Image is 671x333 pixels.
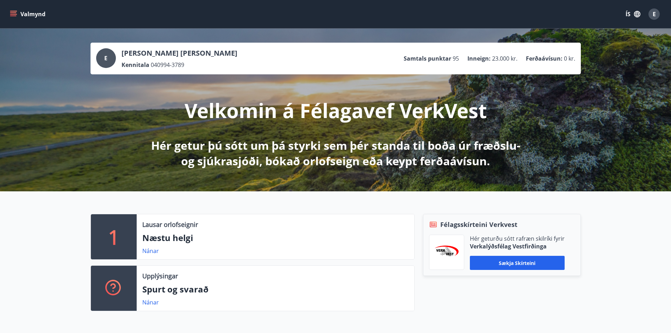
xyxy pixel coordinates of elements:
p: 1 [108,223,119,250]
p: Ferðaávísun : [526,55,563,62]
span: 23.000 kr. [492,55,517,62]
span: Félagsskírteini Verkvest [440,220,517,229]
p: Næstu helgi [142,232,409,244]
span: 040994-3789 [151,61,184,69]
p: Samtals punktar [404,55,451,62]
button: E [646,6,663,23]
p: Spurt og svarað [142,283,409,295]
p: Hér getur þú sótt um þá styrki sem þér standa til boða úr fræðslu- og sjúkrasjóði, bókað orlofsei... [150,138,522,169]
img: jihgzMk4dcgjRAW2aMgpbAqQEG7LZi0j9dOLAUvz.png [435,246,459,259]
p: Velkomin á Félagavef VerkVest [185,97,487,124]
span: E [104,54,107,62]
a: Nánar [142,247,159,255]
p: Upplýsingar [142,271,178,280]
p: [PERSON_NAME] [PERSON_NAME] [122,48,237,58]
button: menu [8,8,48,20]
a: Nánar [142,298,159,306]
span: 95 [453,55,459,62]
button: Sækja skírteini [470,256,565,270]
p: Inneign : [467,55,491,62]
p: Lausar orlofseignir [142,220,198,229]
span: 0 kr. [564,55,575,62]
p: Verkalýðsfélag Vestfirðinga [470,242,565,250]
span: E [653,10,656,18]
p: Kennitala [122,61,149,69]
button: ÍS [622,8,644,20]
p: Hér geturðu sótt rafræn skilríki fyrir [470,235,565,242]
